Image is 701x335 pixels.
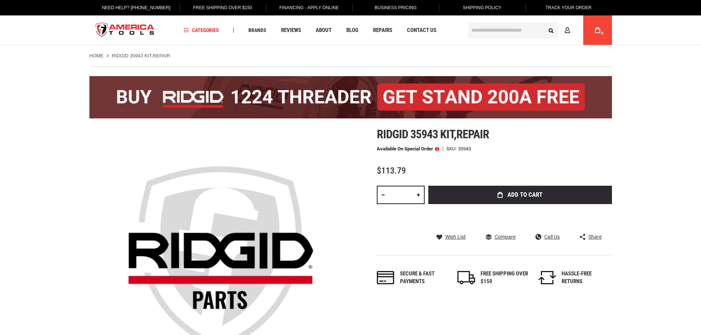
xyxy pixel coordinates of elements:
[535,234,560,240] a: Call Us
[446,146,458,151] strong: SKU
[373,28,392,33] span: Repairs
[377,271,394,284] img: payments
[400,270,448,286] div: Secure & fast payments
[588,234,602,239] span: Share
[89,17,161,44] img: America Tools
[445,234,466,239] span: Wish List
[278,25,304,35] a: Reviews
[184,28,219,33] span: Categories
[507,192,542,198] span: Add to Cart
[458,146,471,151] div: 35943
[481,270,528,286] div: FREE SHIPPING OVER $150
[436,234,466,240] a: Wish List
[428,186,612,204] button: Add to Cart
[316,28,332,33] span: About
[89,76,612,118] img: BOGO: Buy the RIDGID® 1224 Threader (26092), get the 92467 200A Stand FREE!
[343,25,362,35] a: Blog
[281,28,301,33] span: Reviews
[538,271,556,284] img: returns
[486,234,516,240] a: Compare
[377,165,406,176] span: $113.79
[457,271,475,284] img: shipping
[404,25,440,35] a: Contact Us
[544,234,560,239] span: Call Us
[544,23,558,37] button: Search
[601,31,603,35] span: 0
[248,28,266,33] span: Brands
[495,234,516,239] span: Compare
[89,17,161,44] a: store logo
[89,53,104,59] a: Home
[407,28,436,33] span: Contact Us
[591,15,605,45] a: 0
[377,146,439,152] p: Available on Special Order
[245,25,270,35] a: Brands
[427,206,613,228] iframe: Secure express checkout frame
[562,270,609,286] div: HASSLE-FREE RETURNS
[377,127,489,141] span: Ridgid 35943 kit,repair
[463,5,502,10] span: Shipping Policy
[180,25,222,35] a: Categories
[346,28,358,33] span: Blog
[370,25,396,35] a: Repairs
[312,25,335,35] a: About
[112,53,170,58] strong: RIDGID 35943 KIT,REPAIR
